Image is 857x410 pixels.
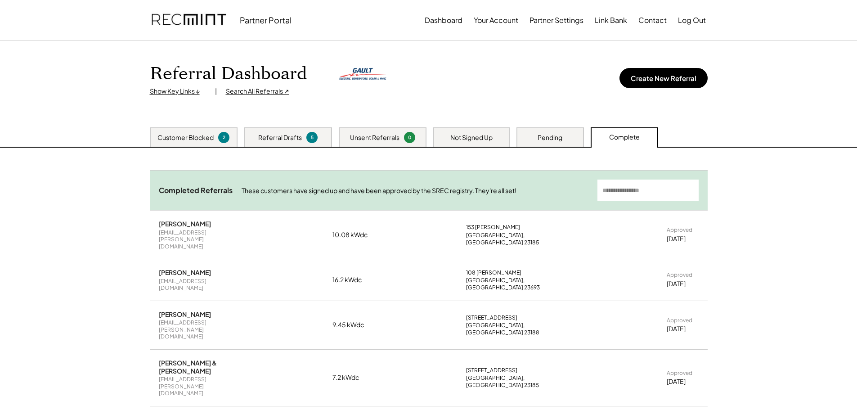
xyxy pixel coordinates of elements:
[667,226,692,234] div: Approved
[159,220,211,228] div: [PERSON_NAME]
[466,224,520,231] div: 153 [PERSON_NAME]
[667,271,692,279] div: Approved
[466,232,579,246] div: [GEOGRAPHIC_DATA], [GEOGRAPHIC_DATA] 23185
[667,369,692,377] div: Approved
[466,277,579,291] div: [GEOGRAPHIC_DATA], [GEOGRAPHIC_DATA] 23693
[152,5,226,36] img: recmint-logotype%403x.png
[159,278,244,292] div: [EMAIL_ADDRESS][DOMAIN_NAME]
[159,310,211,318] div: [PERSON_NAME]
[667,317,692,324] div: Approved
[425,11,462,29] button: Dashboard
[450,133,493,142] div: Not Signed Up
[150,63,307,85] h1: Referral Dashboard
[332,275,377,284] div: 16.2 kWdc
[609,133,640,142] div: Complete
[638,11,667,29] button: Contact
[466,314,517,321] div: [STREET_ADDRESS]
[338,67,388,82] img: gault-electric.webp
[466,374,579,388] div: [GEOGRAPHIC_DATA], [GEOGRAPHIC_DATA] 23185
[529,11,583,29] button: Partner Settings
[332,230,377,239] div: 10.08 kWdc
[215,87,217,96] div: |
[258,133,302,142] div: Referral Drafts
[466,269,521,276] div: 108 [PERSON_NAME]
[667,279,686,288] div: [DATE]
[159,229,244,250] div: [EMAIL_ADDRESS][PERSON_NAME][DOMAIN_NAME]
[308,134,316,141] div: 5
[667,324,686,333] div: [DATE]
[157,133,214,142] div: Customer Blocked
[159,186,233,195] div: Completed Referrals
[150,87,206,96] div: Show Key Links ↓
[466,322,579,336] div: [GEOGRAPHIC_DATA], [GEOGRAPHIC_DATA] 23188
[332,320,377,329] div: 9.45 kWdc
[405,134,414,141] div: 0
[667,234,686,243] div: [DATE]
[474,11,518,29] button: Your Account
[538,133,562,142] div: Pending
[595,11,627,29] button: Link Bank
[667,377,686,386] div: [DATE]
[350,133,399,142] div: Unsent Referrals
[332,373,377,382] div: 7.2 kWdc
[159,319,244,340] div: [EMAIL_ADDRESS][PERSON_NAME][DOMAIN_NAME]
[159,376,244,397] div: [EMAIL_ADDRESS][PERSON_NAME][DOMAIN_NAME]
[159,268,211,276] div: [PERSON_NAME]
[242,186,588,195] div: These customers have signed up and have been approved by the SREC registry. They're all set!
[619,68,708,88] button: Create New Referral
[466,367,517,374] div: [STREET_ADDRESS]
[159,359,244,375] div: [PERSON_NAME] & [PERSON_NAME]
[678,11,706,29] button: Log Out
[240,15,292,25] div: Partner Portal
[220,134,228,141] div: 2
[226,87,289,96] div: Search All Referrals ↗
